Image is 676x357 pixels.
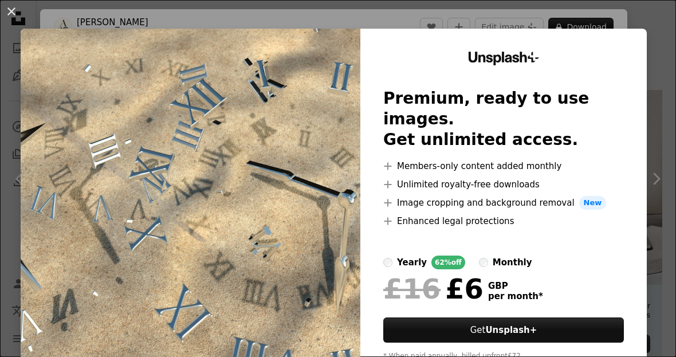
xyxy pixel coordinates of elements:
h2: Premium, ready to use images. Get unlimited access. [383,88,624,150]
strong: Unsplash+ [485,325,537,335]
div: monthly [493,256,532,269]
span: per month * [488,291,543,301]
li: Image cropping and background removal [383,196,624,210]
li: Members-only content added monthly [383,159,624,173]
div: 62% off [431,256,465,269]
button: GetUnsplash+ [383,317,624,343]
input: yearly62%off [383,258,392,267]
li: Unlimited royalty-free downloads [383,178,624,191]
span: GBP [488,281,543,291]
span: £16 [383,274,441,304]
li: Enhanced legal protections [383,214,624,228]
span: New [579,196,607,210]
div: yearly [397,256,427,269]
div: £6 [383,274,484,304]
input: monthly [479,258,488,267]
